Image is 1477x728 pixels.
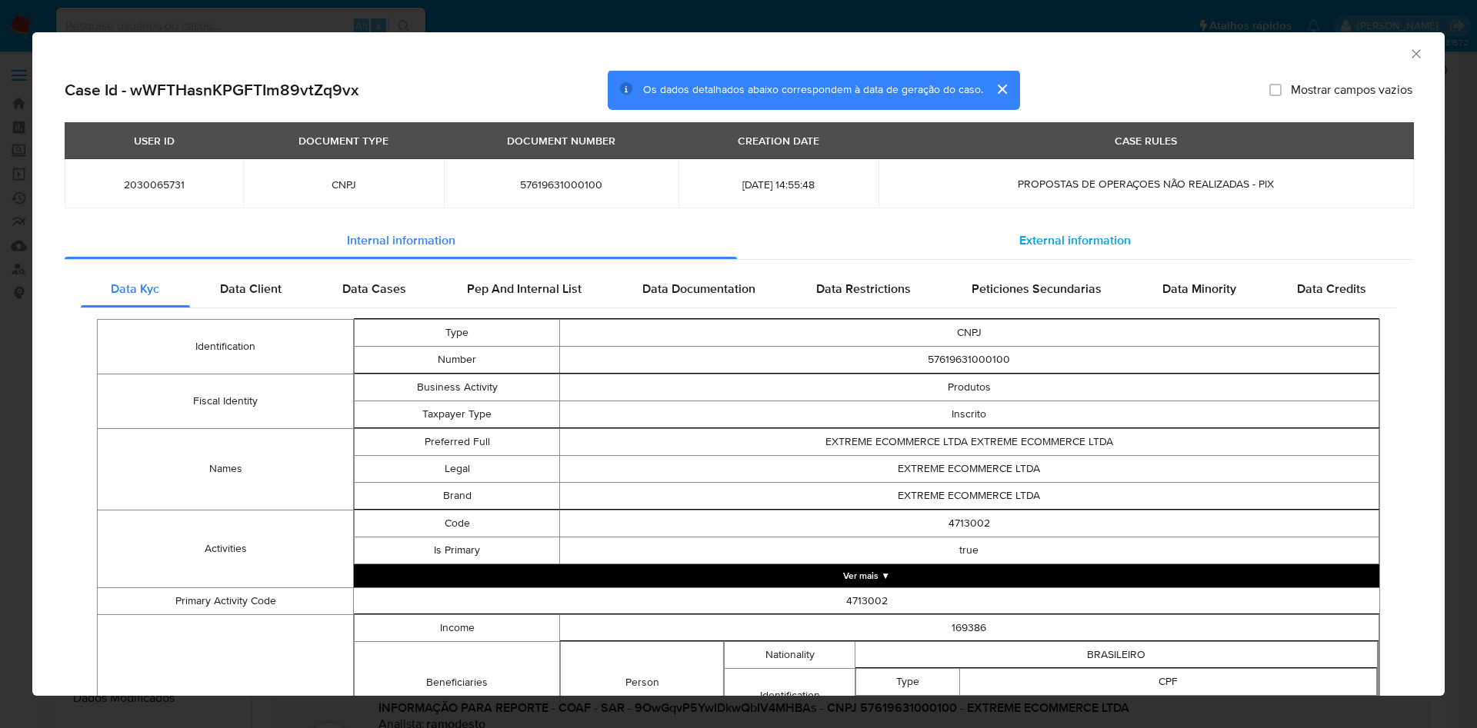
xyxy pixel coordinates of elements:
[972,280,1102,298] span: Peticiones Secundarias
[643,82,983,98] span: Os dados detalhados abaixo correspondem à data de geração do caso.
[355,641,559,724] td: Beneficiaries
[220,280,282,298] span: Data Client
[32,32,1445,696] div: closure-recommendation-modal
[559,455,1379,482] td: EXTREME ECOMMERCE LTDA
[642,280,755,298] span: Data Documentation
[697,178,859,191] span: [DATE] 14:55:48
[856,668,960,695] td: Type
[559,346,1379,373] td: 57619631000100
[983,71,1020,108] button: cerrar
[960,695,1377,722] td: 26602052802
[355,428,559,455] td: Preferred Full
[355,482,559,509] td: Brand
[960,668,1377,695] td: CPF
[559,510,1379,537] td: 4713002
[98,587,354,614] td: Primary Activity Code
[98,319,354,374] td: Identification
[347,231,455,249] span: Internal information
[355,319,559,346] td: Type
[559,537,1379,563] td: true
[262,178,425,191] span: CNPJ
[355,374,559,401] td: Business Activity
[98,428,354,510] td: Names
[560,641,724,723] td: Person
[1297,280,1366,298] span: Data Credits
[559,374,1379,401] td: Produtos
[1019,231,1131,249] span: External information
[559,428,1379,455] td: EXTREME ECOMMERCE LTDA EXTREME ECOMMERCE LTDA
[1018,176,1274,191] span: PROPOSTAS DE OPERAÇOES NÃO REALIZADAS - PIX
[83,178,225,191] span: 2030065731
[65,222,1412,259] div: Detailed info
[816,280,911,298] span: Data Restrictions
[355,455,559,482] td: Legal
[1291,82,1412,98] span: Mostrar campos vazios
[1409,46,1422,60] button: Fechar a janela
[355,401,559,427] td: Taxpayer Type
[855,641,1378,668] td: BRASILEIRO
[125,128,184,154] div: USER ID
[498,128,625,154] div: DOCUMENT NUMBER
[725,641,855,668] td: Nationality
[98,374,354,428] td: Fiscal Identity
[342,280,406,298] span: Data Cases
[355,537,559,563] td: Is Primary
[1162,280,1236,298] span: Data Minority
[65,80,358,100] h2: Case Id - wWFTHasnKPGFTIm89vtZq9vx
[559,482,1379,509] td: EXTREME ECOMMERCE LTDA
[467,280,582,298] span: Pep And Internal List
[559,401,1379,427] td: Inscrito
[355,346,559,373] td: Number
[728,128,829,154] div: CREATION DATE
[355,510,559,537] td: Code
[856,695,960,722] td: Number
[289,128,398,154] div: DOCUMENT TYPE
[354,564,1379,587] button: Expand array
[111,280,159,298] span: Data Kyc
[1105,128,1186,154] div: CASE RULES
[1269,84,1282,96] input: Mostrar campos vazios
[355,614,559,641] td: Income
[725,668,855,723] td: Identification
[81,271,1396,307] div: Detailed internal info
[559,614,1379,641] td: 169386
[354,587,1380,614] td: 4713002
[98,510,354,587] td: Activities
[559,319,1379,346] td: CNPJ
[462,178,660,191] span: 57619631000100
